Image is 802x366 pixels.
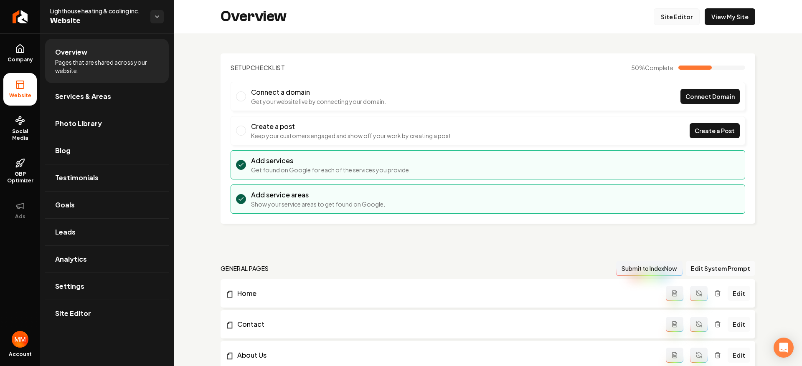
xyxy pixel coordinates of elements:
a: Services & Areas [45,83,169,110]
span: Complete [645,64,673,71]
button: Add admin page prompt [666,348,683,363]
a: GBP Optimizer [3,151,37,191]
a: View My Site [705,8,755,25]
span: Services & Areas [55,91,111,101]
a: Testimonials [45,164,169,191]
span: Overview [55,47,87,57]
span: Settings [55,281,84,291]
p: Get your website live by connecting your domain. [251,97,386,106]
a: Analytics [45,246,169,273]
span: Account [9,351,32,358]
span: Testimonials [55,173,99,183]
button: Edit System Prompt [686,261,755,276]
span: GBP Optimizer [3,171,37,184]
button: Add admin page prompt [666,317,683,332]
span: Goals [55,200,75,210]
span: Social Media [3,128,37,141]
a: Company [3,37,37,70]
a: Goals [45,192,169,218]
img: Rebolt Logo [13,10,28,23]
span: Setup [231,64,251,71]
button: Add admin page prompt [666,286,683,301]
span: Ads [12,213,29,220]
div: Open Intercom Messenger [774,338,794,358]
span: Photo Library [55,119,102,129]
a: Edit [728,286,750,301]
span: 50 % [631,63,673,72]
img: Matthew Meyer [12,331,28,348]
span: Leads [55,227,76,237]
a: Edit [728,317,750,332]
h2: Checklist [231,63,285,72]
a: Site Editor [45,300,169,327]
span: Website [50,15,144,27]
span: Website [6,92,35,99]
span: Company [4,56,36,63]
a: Photo Library [45,110,169,137]
a: About Us [226,350,666,360]
p: Show your service areas to get found on Google. [251,200,385,208]
a: Contact [226,319,666,329]
a: Home [226,288,666,298]
a: Site Editor [654,8,700,25]
a: Settings [45,273,169,300]
a: Leads [45,219,169,245]
span: Connect Domain [685,92,735,101]
h2: Overview [221,8,287,25]
h3: Add service areas [251,190,385,200]
span: Blog [55,146,71,156]
a: Create a Post [690,123,740,138]
button: Ads [3,194,37,227]
h3: Create a post [251,121,453,131]
a: Social Media [3,109,37,148]
a: Edit [728,348,750,363]
button: Submit to IndexNow [616,261,683,276]
h3: Connect a domain [251,87,386,97]
a: Blog [45,137,169,164]
button: Open user button [12,331,28,348]
h2: general pages [221,264,269,273]
span: Create a Post [695,126,735,135]
a: Connect Domain [680,89,740,104]
span: Lighthouse heating & cooling inc. [50,7,144,15]
span: Site Editor [55,308,91,318]
span: Analytics [55,254,87,264]
p: Keep your customers engaged and show off your work by creating a post. [251,131,453,140]
h3: Add services [251,156,411,166]
span: Pages that are shared across your website. [55,58,159,75]
p: Get found on Google for each of the services you provide. [251,166,411,174]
